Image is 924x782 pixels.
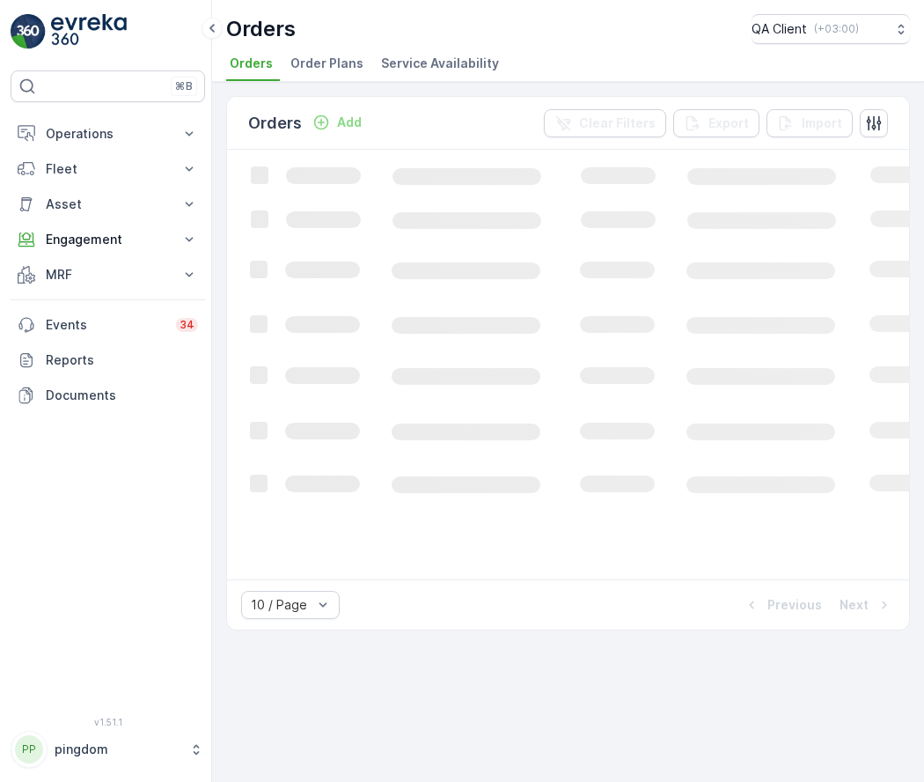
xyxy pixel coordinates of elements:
p: Add [337,114,362,131]
p: Reports [46,351,198,369]
p: Fleet [46,160,170,178]
button: Previous [741,594,824,616]
p: MRF [46,266,170,284]
a: Events34 [11,307,205,343]
span: v 1.51.1 [11,717,205,727]
img: logo_light-DOdMpM7g.png [51,14,127,49]
span: Order Plans [290,55,363,72]
span: Orders [230,55,273,72]
button: Operations [11,116,205,151]
button: Import [766,109,853,137]
a: Reports [11,343,205,378]
a: Documents [11,378,205,413]
span: Service Availability [381,55,499,72]
button: Export [673,109,759,137]
button: Next [838,594,895,616]
p: Documents [46,387,198,404]
button: Clear Filters [544,109,666,137]
p: Orders [226,15,296,43]
p: Clear Filters [579,114,656,132]
button: MRF [11,257,205,292]
p: Orders [248,111,302,136]
p: Events [46,316,165,334]
p: Import [802,114,842,132]
button: Add [305,112,369,133]
p: Engagement [46,231,170,248]
p: pingdom [55,741,180,758]
p: 34 [180,318,194,332]
img: logo [11,14,46,49]
button: Fleet [11,151,205,187]
p: Asset [46,195,170,213]
p: ⌘B [175,79,193,93]
button: Engagement [11,222,205,257]
p: ( +03:00 ) [814,22,859,36]
button: PPpingdom [11,731,205,768]
button: Asset [11,187,205,222]
p: Previous [767,596,822,614]
p: Next [840,596,869,614]
p: QA Client [752,20,807,38]
p: Export [708,114,749,132]
p: Operations [46,125,170,143]
div: PP [15,735,43,764]
button: QA Client(+03:00) [752,14,910,44]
